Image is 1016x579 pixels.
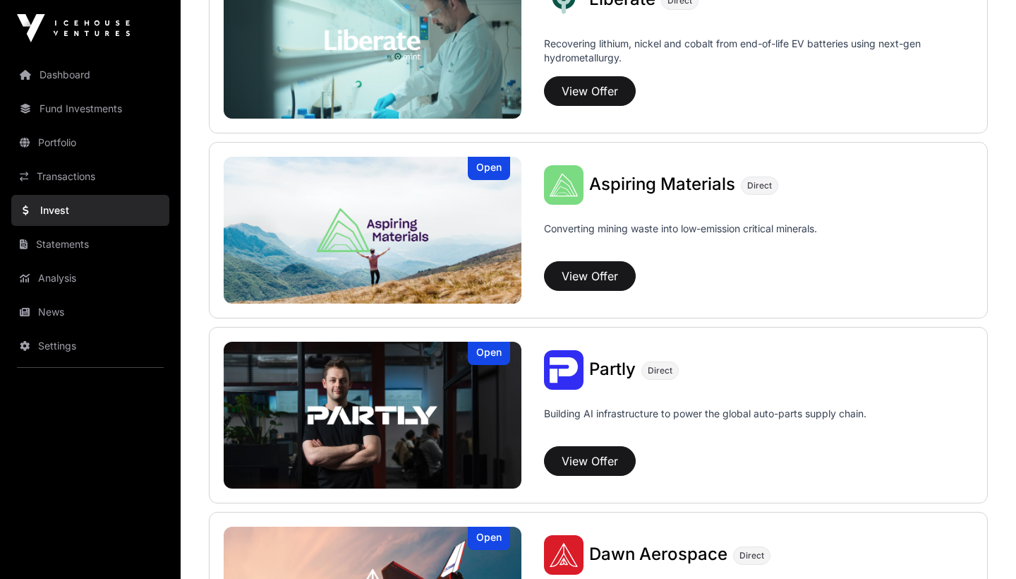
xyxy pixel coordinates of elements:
[945,511,1016,579] div: Widget de chat
[468,157,510,180] div: Open
[747,180,772,191] span: Direct
[544,350,583,390] img: Partly
[11,59,169,90] a: Dashboard
[11,93,169,124] a: Fund Investments
[224,342,521,489] a: PartlyOpen
[11,263,169,294] a: Analysis
[544,535,583,575] img: Dawn Aerospace
[544,76,636,106] button: View Offer
[17,14,130,42] img: Icehouse Ventures Logo
[224,157,521,304] a: Aspiring MaterialsOpen
[544,37,973,71] p: Recovering lithium, nickel and cobalt from end-of-life EV batteries using next-gen hydrometallurgy.
[739,550,764,561] span: Direct
[11,161,169,192] a: Transactions
[11,229,169,260] a: Statements
[589,546,727,564] a: Dawn Aerospace
[589,176,735,194] a: Aspiring Materials
[589,361,636,379] a: Partly
[11,127,169,158] a: Portfolio
[589,174,735,194] span: Aspiring Materials
[468,527,510,550] div: Open
[224,157,521,304] img: Aspiring Materials
[11,330,169,362] a: Settings
[544,261,636,291] button: View Offer
[648,365,672,376] span: Direct
[544,446,636,476] button: View Offer
[589,359,636,379] span: Partly
[468,342,510,365] div: Open
[589,544,727,564] span: Dawn Aerospace
[945,511,1016,579] iframe: Chat Widget
[544,407,866,441] p: Building AI infrastructure to power the global auto-parts supply chain.
[11,297,169,328] a: News
[544,165,583,205] img: Aspiring Materials
[544,222,817,256] p: Converting mining waste into low-emission critical minerals.
[11,195,169,226] a: Invest
[224,342,521,489] img: Partly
